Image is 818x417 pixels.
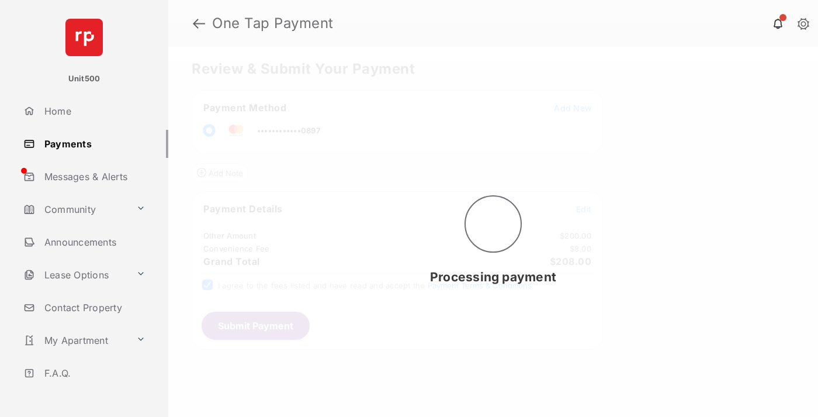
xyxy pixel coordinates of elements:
[65,19,103,56] img: svg+xml;base64,PHN2ZyB4bWxucz0iaHR0cDovL3d3dy53My5vcmcvMjAwMC9zdmciIHdpZHRoPSI2NCIgaGVpZ2h0PSI2NC...
[19,97,168,125] a: Home
[19,228,168,256] a: Announcements
[19,195,131,223] a: Community
[19,261,131,289] a: Lease Options
[19,326,131,354] a: My Apartment
[19,163,168,191] a: Messages & Alerts
[19,130,168,158] a: Payments
[68,73,100,85] p: Unit500
[430,270,556,284] span: Processing payment
[19,359,168,387] a: F.A.Q.
[19,294,168,322] a: Contact Property
[212,16,334,30] strong: One Tap Payment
